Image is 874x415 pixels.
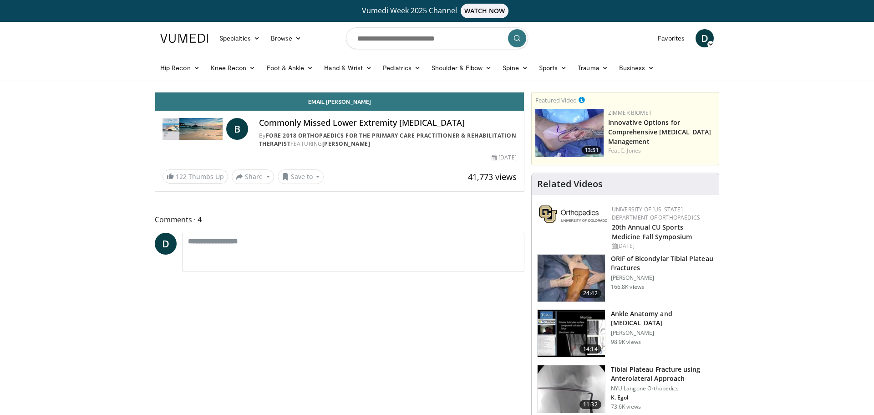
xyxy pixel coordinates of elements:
p: [PERSON_NAME] [611,274,713,282]
img: d079e22e-f623-40f6-8657-94e85635e1da.150x105_q85_crop-smart_upscale.jpg [538,310,605,357]
span: 122 [176,172,187,181]
span: 14:14 [579,344,601,354]
p: 98.9K views [611,338,641,346]
a: Email [PERSON_NAME] [155,92,524,111]
a: Knee Recon [205,59,261,77]
a: Sports [534,59,573,77]
img: VuMedi Logo [160,34,208,43]
a: Business [614,59,660,77]
a: Browse [265,29,307,47]
img: 9nZFQMepuQiumqNn4xMDoxOjBzMTt2bJ.150x105_q85_crop-smart_upscale.jpg [538,365,605,413]
p: NYU Langone Orthopedics [611,385,713,392]
h3: Ankle Anatomy and [MEDICAL_DATA] [611,309,713,328]
a: Hip Recon [155,59,205,77]
a: Vumedi Week 2025 ChannelWATCH NOW [162,4,712,18]
a: 24:42 ORIF of Bicondylar Tibial Plateau Fractures [PERSON_NAME] 166.8K views [537,254,713,302]
a: Shoulder & Elbow [426,59,497,77]
img: Levy_Tib_Plat_100000366_3.jpg.150x105_q85_crop-smart_upscale.jpg [538,255,605,302]
a: FORE 2018 Orthopaedics for the Primary Care Practitioner & Rehabilitation Therapist [259,132,517,148]
img: 355603a8-37da-49b6-856f-e00d7e9307d3.png.150x105_q85_autocrop_double_scale_upscale_version-0.2.png [539,205,607,223]
a: Specialties [214,29,265,47]
a: 122 Thumbs Up [163,169,228,184]
a: Hand & Wrist [319,59,377,77]
input: Search topics, interventions [346,27,528,49]
a: 11:32 Tibial Plateau Fracture using Anterolateral Approach NYU Langone Orthopedics K. Egol 73.6K ... [537,365,713,413]
a: Innovative Options for Comprehensive [MEDICAL_DATA] Management [608,118,711,146]
a: Favorites [652,29,690,47]
h4: Commonly Missed Lower Extremity [MEDICAL_DATA] [259,118,517,128]
span: Comments 4 [155,214,524,225]
a: 14:14 Ankle Anatomy and [MEDICAL_DATA] [PERSON_NAME] 98.9K views [537,309,713,358]
button: Save to [278,169,324,184]
a: Spine [497,59,533,77]
a: B [226,118,248,140]
h4: Related Videos [537,179,603,190]
a: Pediatrics [377,59,426,77]
a: D [155,233,177,255]
a: Zimmer Biomet [608,109,652,117]
img: ce164293-0bd9-447d-b578-fc653e6584c8.150x105_q85_crop-smart_upscale.jpg [535,109,604,157]
span: 13:51 [582,146,601,154]
span: 41,773 views [468,171,517,182]
div: By FEATURING [259,132,517,148]
p: 73.6K views [611,403,641,410]
a: C. Jones [620,147,641,154]
h3: ORIF of Bicondylar Tibial Plateau Fractures [611,254,713,272]
a: University of [US_STATE] Department of Orthopaedics [612,205,700,221]
a: 13:51 [535,109,604,157]
p: K. Egol [611,394,713,401]
div: [DATE] [612,242,711,250]
a: D [696,29,714,47]
div: Feat. [608,147,715,155]
a: Foot & Ankle [261,59,319,77]
a: [PERSON_NAME] [322,140,371,148]
a: Trauma [572,59,614,77]
h3: Tibial Plateau Fracture using Anterolateral Approach [611,365,713,383]
small: Featured Video [535,96,577,104]
span: 11:32 [579,400,601,409]
span: 24:42 [579,289,601,298]
span: WATCH NOW [461,4,509,18]
img: FORE 2018 Orthopaedics for the Primary Care Practitioner & Rehabilitation Therapist [163,118,223,140]
div: [DATE] [492,154,516,162]
button: Share [232,169,274,184]
p: [PERSON_NAME] [611,329,713,337]
a: 20th Annual CU Sports Medicine Fall Symposium [612,223,692,241]
p: 166.8K views [611,283,644,291]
